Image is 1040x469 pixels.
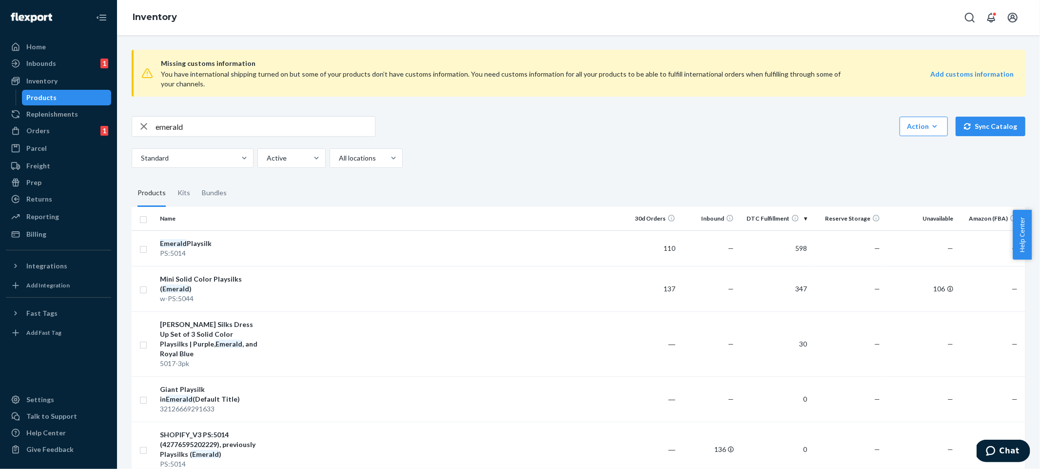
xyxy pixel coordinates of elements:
[679,207,738,230] th: Inbound
[11,13,52,22] img: Flexport logo
[947,395,953,403] span: —
[1012,395,1018,403] span: —
[6,123,111,139] a: Orders1
[728,285,734,293] span: —
[6,278,111,293] a: Add Integration
[947,445,953,453] span: —
[338,153,339,163] input: All locations
[161,58,1014,69] span: Missing customs information
[26,42,46,52] div: Home
[161,69,843,89] div: You have international shipping turned on but some of your products don’t have customs informatio...
[160,320,262,359] div: [PERSON_NAME] Silks Dress Up Set of 3 Solid Color Playsilks | Purple, , and Royal Blue
[160,430,262,459] div: SHOPIFY_V3 PS:5014 (42776595202229), previously Playsilks ( )
[1012,340,1018,348] span: —
[6,39,111,55] a: Home
[1012,285,1018,293] span: —
[26,178,41,187] div: Prep
[874,244,880,252] span: —
[957,207,1025,230] th: Amazon (FBA)
[160,239,262,248] div: Playsilk
[26,229,46,239] div: Billing
[100,126,108,136] div: 1
[6,141,111,156] a: Parcel
[728,340,734,348] span: —
[266,153,267,163] input: Active
[1012,244,1018,252] span: —
[874,395,880,403] span: —
[738,230,811,266] td: 598
[728,395,734,403] span: —
[874,340,880,348] span: —
[977,440,1030,464] iframe: Opens a widget where you can chat to one of our agents
[981,8,1001,27] button: Open notifications
[26,428,66,438] div: Help Center
[621,207,679,230] th: 30d Orders
[738,207,811,230] th: DTC Fulfillment
[6,73,111,89] a: Inventory
[160,385,262,404] div: Giant Playsilk in (Default Title)
[6,158,111,174] a: Freight
[160,404,262,414] div: 32126669291633
[137,180,166,207] div: Products
[26,212,59,222] div: Reporting
[738,311,811,376] td: 30
[6,325,111,341] a: Add Fast Tag
[738,266,811,311] td: 347
[125,3,185,32] ol: breadcrumbs
[6,306,111,321] button: Fast Tags
[738,376,811,422] td: 0
[900,117,948,136] button: Action
[192,450,219,458] em: Emerald
[166,395,193,403] em: Emerald
[947,244,953,252] span: —
[811,207,884,230] th: Reserve Storage
[156,207,266,230] th: Name
[26,109,78,119] div: Replenishments
[728,244,734,252] span: —
[26,281,70,289] div: Add Integration
[621,376,679,422] td: ―
[160,274,262,294] div: Mini Solid Color Playsilks ( )
[133,12,177,22] a: Inventory
[884,207,957,230] th: Unavailable
[216,340,242,348] em: Emerald
[160,294,262,304] div: w-PS:5044
[6,175,111,190] a: Prep
[947,340,953,348] span: —
[907,122,941,131] div: Action
[26,411,77,421] div: Talk to Support
[26,59,56,68] div: Inbounds
[92,8,111,27] button: Close Navigation
[26,261,67,271] div: Integrations
[6,442,111,457] button: Give Feedback
[621,266,679,311] td: 137
[26,395,54,405] div: Settings
[884,266,957,311] td: 106
[930,69,1014,89] a: Add customs information
[930,70,1014,78] strong: Add customs information
[6,408,111,424] button: Talk to Support
[22,90,112,105] a: Products
[100,59,108,68] div: 1
[26,308,58,318] div: Fast Tags
[6,209,111,224] a: Reporting
[6,191,111,207] a: Returns
[27,93,57,102] div: Products
[6,226,111,242] a: Billing
[1013,210,1032,260] button: Help Center
[162,285,189,293] em: Emerald
[960,8,980,27] button: Open Search Box
[160,459,262,469] div: PS:5014
[956,117,1025,136] button: Sync Catalog
[26,161,50,171] div: Freight
[156,117,375,136] input: Search inventory by name or sku
[1003,8,1022,27] button: Open account menu
[26,143,47,153] div: Parcel
[621,230,679,266] td: 110
[160,248,262,258] div: PS:5014
[6,106,111,122] a: Replenishments
[26,194,52,204] div: Returns
[6,425,111,441] a: Help Center
[6,56,111,71] a: Inbounds1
